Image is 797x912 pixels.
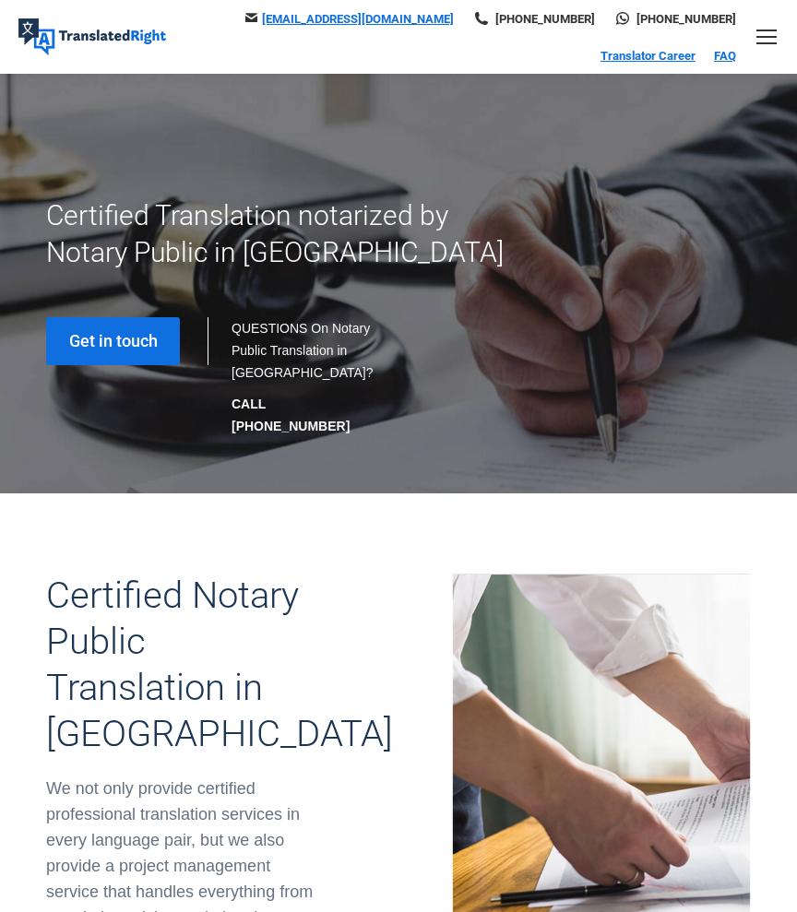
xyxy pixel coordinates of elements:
strong: CALL [PHONE_NUMBER] [232,397,350,433]
h2: Certified Notary Public Translation in [GEOGRAPHIC_DATA] [46,573,325,757]
a: [EMAIL_ADDRESS][DOMAIN_NAME] [262,12,454,26]
a: Get in touch [46,317,180,365]
a: Translator Career [601,49,696,63]
a: [PHONE_NUMBER] [472,11,595,27]
a: [PHONE_NUMBER] [613,11,736,27]
img: Translated Right [18,18,166,55]
div: QUESTIONS On Notary Public Translation in [GEOGRAPHIC_DATA]? [232,317,380,437]
span: Get in touch [69,332,158,350]
a: FAQ [714,49,736,63]
a: Mobile menu icon [755,25,779,49]
h1: Certified Translation notarized by Notary Public in [GEOGRAPHIC_DATA] [46,197,506,271]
